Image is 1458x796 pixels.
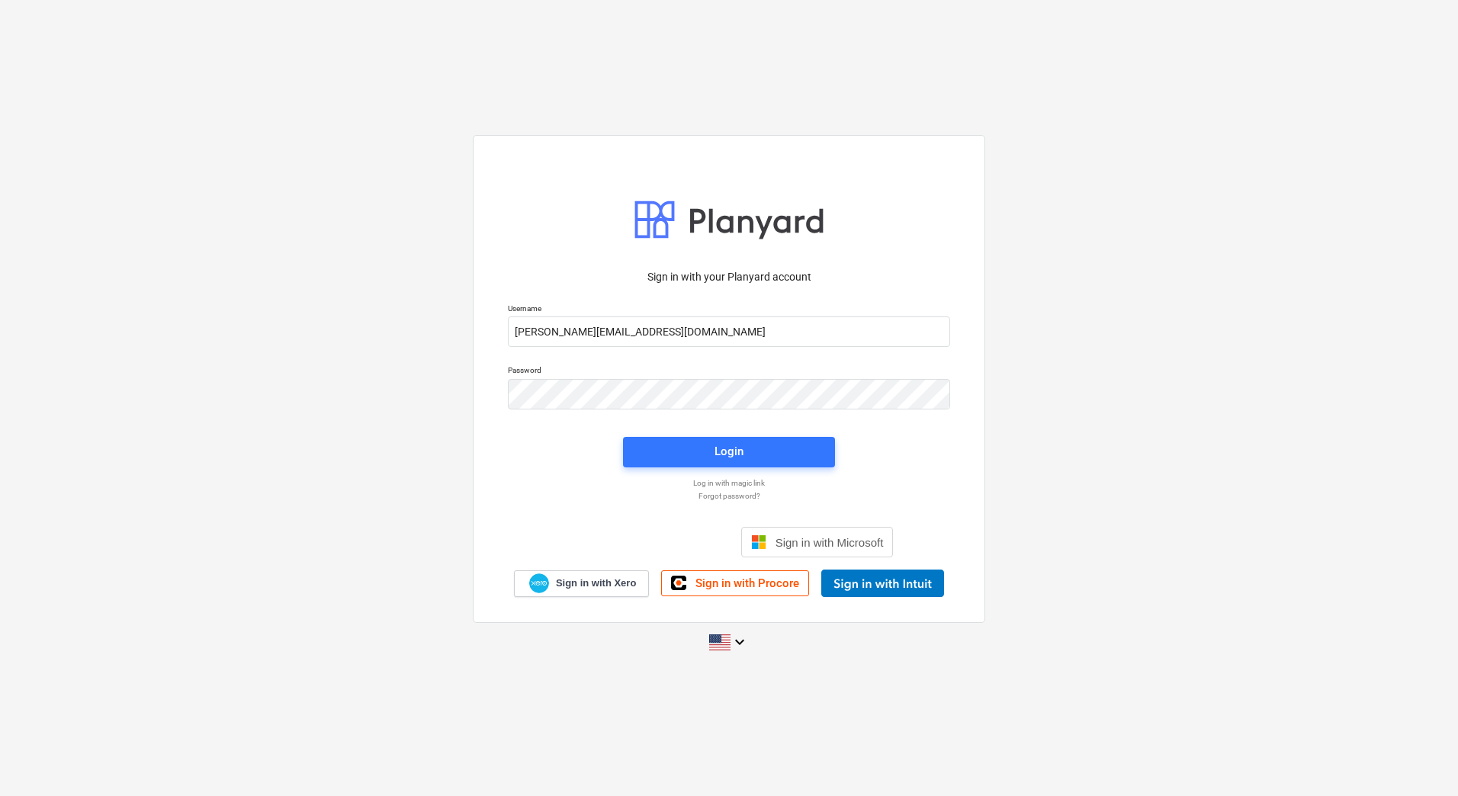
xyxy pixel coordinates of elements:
input: Username [508,316,950,347]
a: Sign in with Procore [661,570,809,596]
a: Forgot password? [500,491,958,501]
iframe: Poga Pierakstīties ar Google kontu [557,525,737,559]
span: Sign in with Microsoft [776,536,884,549]
a: Log in with magic link [500,478,958,488]
img: Microsoft logo [751,534,766,550]
img: Xero logo [529,573,549,594]
p: Username [508,303,950,316]
i: keyboard_arrow_down [731,633,749,651]
span: Sign in with Procore [695,576,799,590]
iframe: Chat Widget [1382,723,1458,796]
a: Sign in with Xero [514,570,650,597]
p: Sign in with your Planyard account [508,269,950,285]
span: Sign in with Xero [556,576,636,590]
button: Login [623,437,835,467]
div: Login [715,441,743,461]
p: Password [508,365,950,378]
